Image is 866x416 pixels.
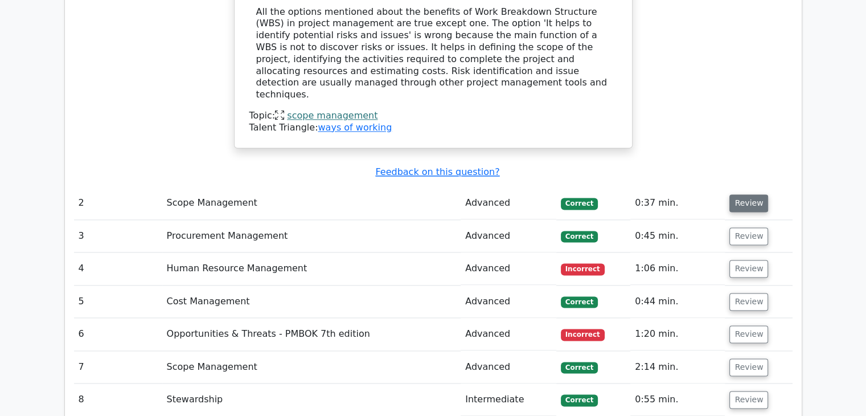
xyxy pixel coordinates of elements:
td: 0:45 min. [630,220,725,252]
td: 5 [74,286,162,318]
button: Review [729,358,768,376]
td: 3 [74,220,162,252]
td: 0:44 min. [630,286,725,318]
td: 1:06 min. [630,252,725,285]
div: Topic: [249,110,617,122]
td: 7 [74,351,162,384]
div: All the options mentioned about the benefits of Work Breakdown Structure (WBS) in project managem... [256,6,610,101]
span: Correct [561,198,598,209]
td: Intermediate [461,384,556,416]
td: 0:37 min. [630,187,725,219]
td: Cost Management [162,286,461,318]
span: Correct [561,362,598,373]
button: Review [729,194,768,212]
td: 0:55 min. [630,384,725,416]
td: 6 [74,318,162,350]
td: Scope Management [162,187,461,219]
td: 8 [74,384,162,416]
td: Advanced [461,318,556,350]
td: Procurement Management [162,220,461,252]
td: Advanced [461,220,556,252]
td: Human Resource Management [162,252,461,285]
span: Correct [561,296,598,308]
a: ways of working [318,122,392,133]
button: Review [729,391,768,409]
span: Correct [561,231,598,242]
td: 1:20 min. [630,318,725,350]
td: Advanced [461,187,556,219]
td: Advanced [461,286,556,318]
td: Scope Management [162,351,461,384]
a: scope management [287,110,377,121]
a: Feedback on this question? [375,166,499,177]
td: Advanced [461,252,556,285]
button: Review [729,293,768,311]
td: 2 [74,187,162,219]
div: Talent Triangle: [249,110,617,134]
button: Review [729,227,768,245]
span: Correct [561,394,598,406]
button: Review [729,325,768,343]
td: Stewardship [162,384,461,416]
td: Advanced [461,351,556,384]
td: 2:14 min. [630,351,725,384]
td: Opportunities & Threats - PMBOK 7th edition [162,318,461,350]
td: 4 [74,252,162,285]
button: Review [729,260,768,278]
span: Incorrect [561,329,605,340]
span: Incorrect [561,263,605,275]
